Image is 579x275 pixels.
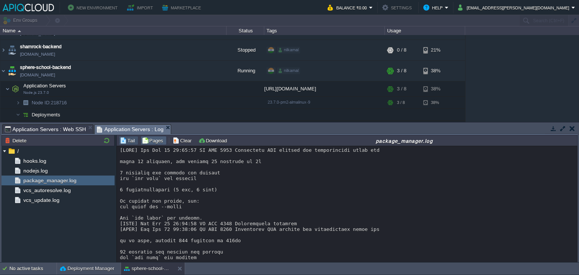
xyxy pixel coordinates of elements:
a: package_manager.log [22,177,78,184]
div: 0 / 8 [397,40,406,60]
a: [DOMAIN_NAME] [20,50,55,58]
button: Import [127,3,155,12]
div: Status [227,26,264,35]
img: AMDAwAAAACH5BAEAAAAALAAAAAABAAEAAAICRAEAOw== [0,40,6,60]
a: shamrock-backend [20,43,61,50]
img: AMDAwAAAACH5BAEAAAAALAAAAAABAAEAAAICRAEAOw== [16,97,20,108]
button: Clear [173,137,194,144]
img: AMDAwAAAACH5BAEAAAAALAAAAAABAAEAAAICRAEAOw== [7,61,17,81]
button: Deployment Manager [60,265,114,272]
div: package_manager.log [232,137,576,144]
a: [DOMAIN_NAME] [20,71,55,79]
img: AMDAwAAAACH5BAEAAAAALAAAAAABAAEAAAICRAEAOw== [25,121,35,133]
button: Balance ₹0.00 [328,3,369,12]
img: AMDAwAAAACH5BAEAAAAALAAAAAABAAEAAAICRAEAOw== [20,97,31,108]
div: [URL][DOMAIN_NAME] [264,121,385,133]
div: 38% [423,61,448,81]
a: Application ServersNode.js 23.7.0 [23,83,67,89]
span: Application Servers : Web SSH [5,125,86,134]
button: [EMAIL_ADDRESS][PERSON_NAME][DOMAIN_NAME] [458,3,571,12]
div: Tags [265,26,384,35]
img: AMDAwAAAACH5BAEAAAAALAAAAAABAAEAAAICRAEAOw== [20,121,25,133]
div: nilkamal [277,67,300,74]
a: Node ID:218716 [31,99,68,106]
img: AMDAwAAAACH5BAEAAAAALAAAAAABAAEAAAICRAEAOw== [18,30,21,32]
button: Pages [142,137,165,144]
button: Help [423,3,445,12]
img: AMDAwAAAACH5BAEAAAAALAAAAAABAAEAAAICRAEAOw== [10,81,21,96]
img: APIQCloud [3,4,54,11]
div: 3 / 8 [397,61,406,81]
div: nilkamal [277,47,300,53]
button: Settings [382,3,414,12]
span: Application Servers : Log [97,125,164,134]
img: AMDAwAAAACH5BAEAAAAALAAAAAABAAEAAAICRAEAOw== [20,109,31,121]
div: Stopped [227,40,264,60]
span: 218716 [31,99,68,106]
a: sphere-school-backend [20,64,71,71]
div: Usage [385,26,465,35]
div: [URL][DOMAIN_NAME] [264,81,385,96]
img: AMDAwAAAACH5BAEAAAAALAAAAAABAAEAAAICRAEAOw== [5,81,10,96]
button: Download [198,137,229,144]
div: 38% [423,81,448,96]
span: Node.js 23.7.0 [23,90,49,95]
a: hooks.log [22,157,47,164]
span: Application Servers [23,82,67,89]
div: 38% [423,97,448,108]
div: 21% [423,40,448,60]
a: Deployments [31,112,61,118]
span: 23.7.0-pm2-almalinux-9 [268,100,310,104]
div: 3 / 8 [397,97,405,108]
a: vcs_autoresolve.log [22,187,72,194]
img: AMDAwAAAACH5BAEAAAAALAAAAAABAAEAAAICRAEAOw== [7,40,17,60]
a: / [16,148,20,154]
span: Node ID: [32,100,51,105]
a: vcs_update.log [22,197,61,203]
button: Marketplace [162,3,203,12]
button: sphere-school-backend [124,265,172,272]
button: Delete [5,137,29,144]
div: Name [1,26,226,35]
a: nodejs.log [22,167,49,174]
div: No active tasks [9,263,57,275]
button: New Environment [68,3,120,12]
img: AMDAwAAAACH5BAEAAAAALAAAAAABAAEAAAICRAEAOw== [16,109,20,121]
img: AMDAwAAAACH5BAEAAAAALAAAAAABAAEAAAICRAEAOw== [0,61,6,81]
div: Running [227,61,264,81]
button: Tail [120,137,137,144]
div: 3 / 8 [397,81,406,96]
